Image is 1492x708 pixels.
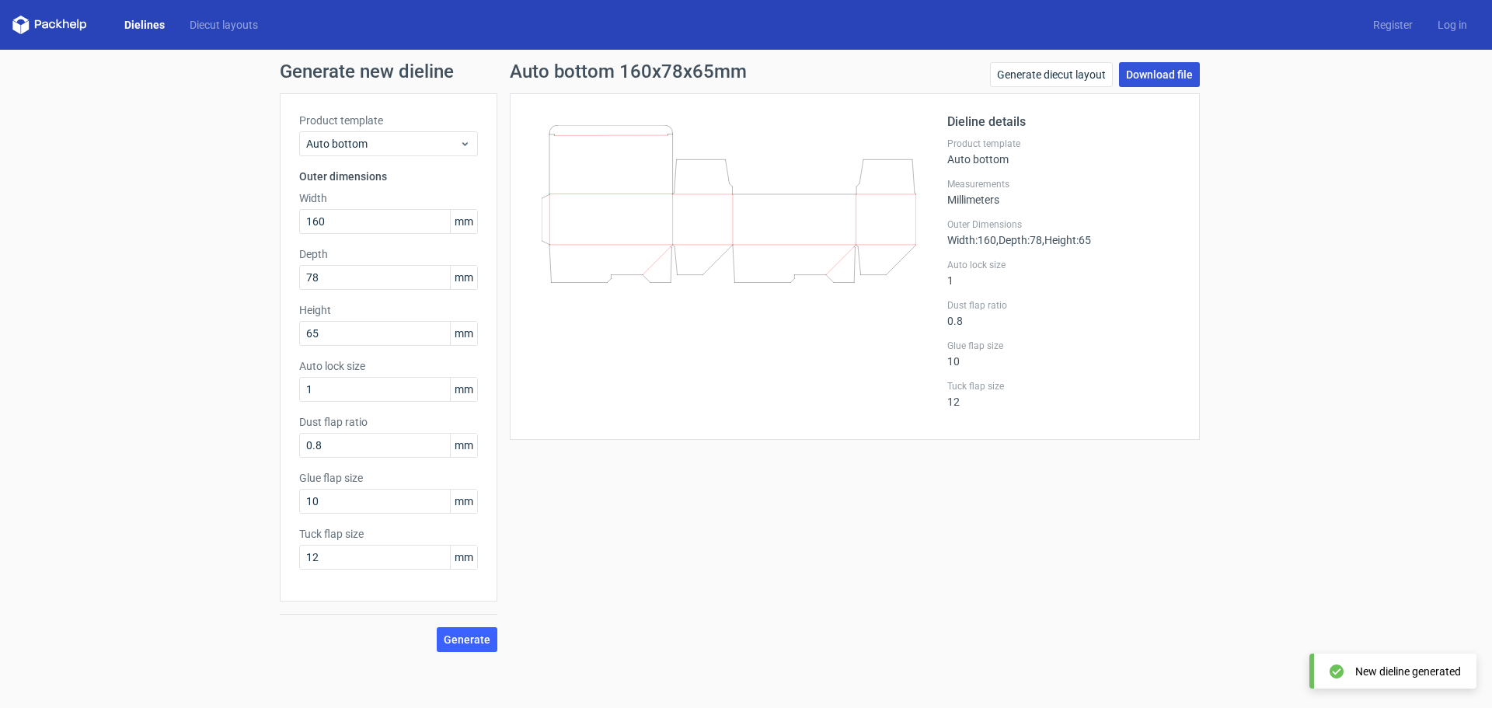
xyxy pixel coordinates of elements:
[1119,62,1200,87] a: Download file
[947,299,1180,312] label: Dust flap ratio
[112,17,177,33] a: Dielines
[177,17,270,33] a: Diecut layouts
[450,434,477,457] span: mm
[450,322,477,345] span: mm
[437,627,497,652] button: Generate
[990,62,1113,87] a: Generate diecut layout
[947,138,1180,150] label: Product template
[299,169,478,184] h3: Outer dimensions
[450,546,477,569] span: mm
[299,526,478,542] label: Tuck flap size
[299,470,478,486] label: Glue flap size
[299,302,478,318] label: Height
[1425,17,1480,33] a: Log in
[947,259,1180,271] label: Auto lock size
[1361,17,1425,33] a: Register
[947,234,996,246] span: Width : 160
[1042,234,1091,246] span: , Height : 65
[947,380,1180,408] div: 12
[947,218,1180,231] label: Outer Dimensions
[1355,664,1461,679] div: New dieline generated
[947,178,1180,206] div: Millimeters
[450,490,477,513] span: mm
[299,190,478,206] label: Width
[444,634,490,645] span: Generate
[947,299,1180,327] div: 0.8
[299,113,478,128] label: Product template
[299,414,478,430] label: Dust flap ratio
[947,113,1180,131] h2: Dieline details
[996,234,1042,246] span: , Depth : 78
[947,340,1180,368] div: 10
[306,136,459,152] span: Auto bottom
[947,259,1180,287] div: 1
[450,378,477,401] span: mm
[450,210,477,233] span: mm
[947,380,1180,392] label: Tuck flap size
[299,246,478,262] label: Depth
[947,178,1180,190] label: Measurements
[947,340,1180,352] label: Glue flap size
[947,138,1180,166] div: Auto bottom
[280,62,1212,81] h1: Generate new dieline
[299,358,478,374] label: Auto lock size
[450,266,477,289] span: mm
[510,62,747,81] h1: Auto bottom 160x78x65mm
